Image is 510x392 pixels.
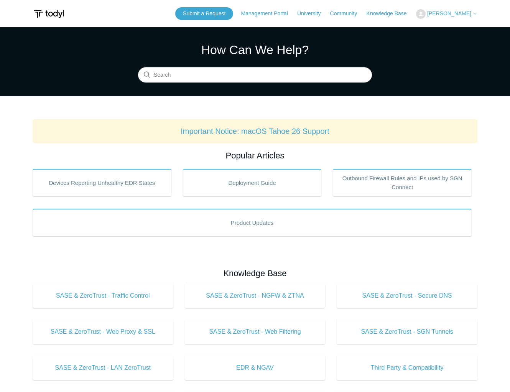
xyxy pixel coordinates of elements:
[33,149,477,162] h2: Popular Articles
[337,320,477,344] a: SASE & ZeroTrust - SGN Tunnels
[337,283,477,308] a: SASE & ZeroTrust - Secure DNS
[33,7,65,21] img: Todyl Support Center Help Center home page
[297,10,328,18] a: University
[196,327,314,336] span: SASE & ZeroTrust - Web Filtering
[183,169,322,196] a: Deployment Guide
[33,267,477,280] h2: Knowledge Base
[33,283,173,308] a: SASE & ZeroTrust - Traffic Control
[33,356,173,380] a: SASE & ZeroTrust - LAN ZeroTrust
[185,356,326,380] a: EDR & NGAV
[138,41,372,59] h1: How Can We Help?
[348,363,466,372] span: Third Party & Compatibility
[416,9,477,19] button: [PERSON_NAME]
[175,7,233,20] a: Submit a Request
[33,169,171,196] a: Devices Reporting Unhealthy EDR States
[185,283,326,308] a: SASE & ZeroTrust - NGFW & ZTNA
[348,327,466,336] span: SASE & ZeroTrust - SGN Tunnels
[44,291,162,300] span: SASE & ZeroTrust - Traffic Control
[185,320,326,344] a: SASE & ZeroTrust - Web Filtering
[330,10,365,18] a: Community
[138,68,372,83] input: Search
[33,209,472,236] a: Product Updates
[333,169,472,196] a: Outbound Firewall Rules and IPs used by SGN Connect
[427,10,471,16] span: [PERSON_NAME]
[337,356,477,380] a: Third Party & Compatibility
[196,363,314,372] span: EDR & NGAV
[44,363,162,372] span: SASE & ZeroTrust - LAN ZeroTrust
[181,127,329,135] a: Important Notice: macOS Tahoe 26 Support
[44,327,162,336] span: SASE & ZeroTrust - Web Proxy & SSL
[33,320,173,344] a: SASE & ZeroTrust - Web Proxy & SSL
[196,291,314,300] span: SASE & ZeroTrust - NGFW & ZTNA
[348,291,466,300] span: SASE & ZeroTrust - Secure DNS
[241,10,296,18] a: Management Portal
[367,10,415,18] a: Knowledge Base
